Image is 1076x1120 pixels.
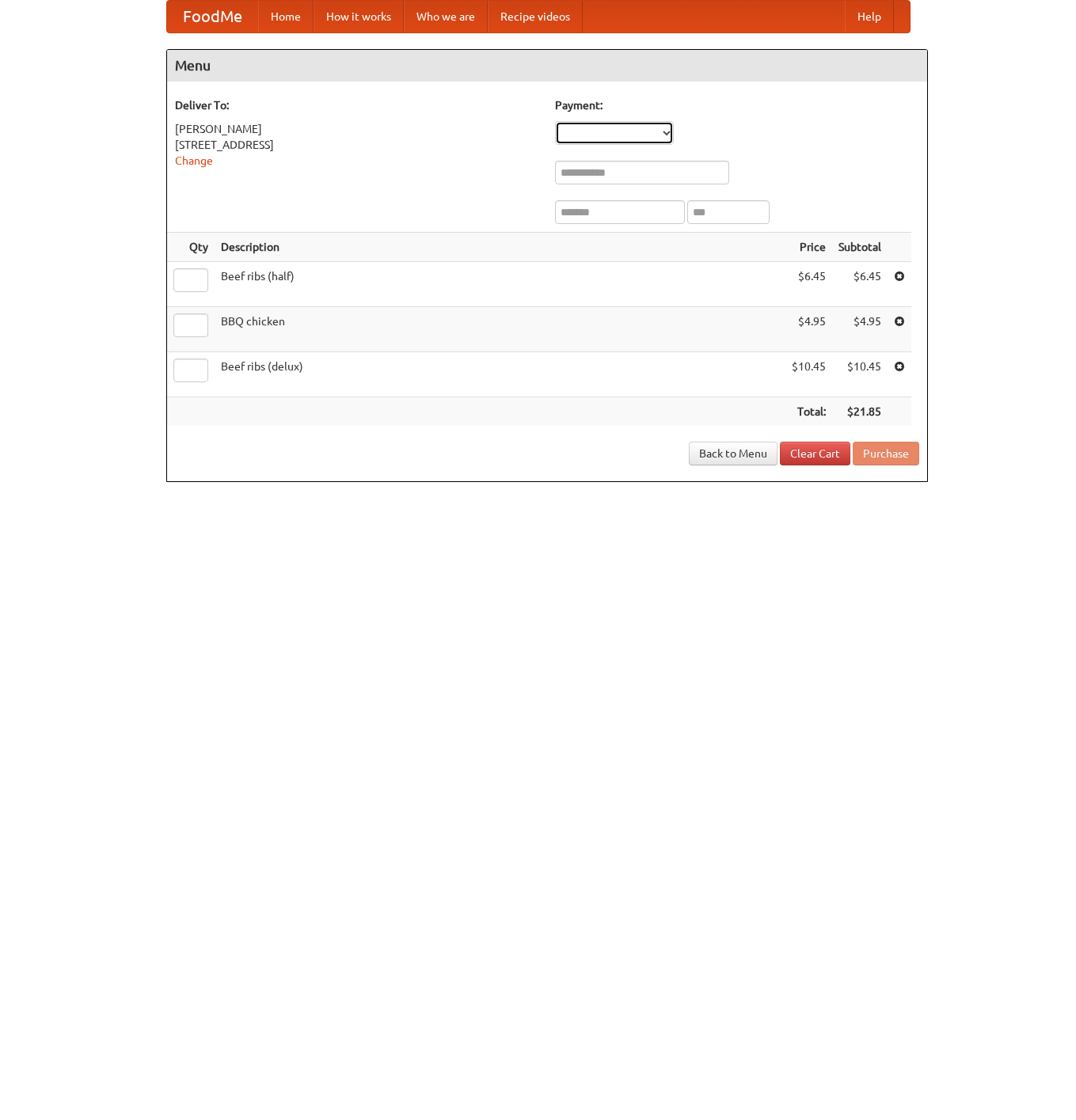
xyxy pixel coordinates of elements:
a: Help [845,1,894,32]
a: Back to Menu [689,442,778,465]
th: Total: [785,397,832,427]
td: Beef ribs (half) [215,262,785,307]
a: Home [258,1,314,32]
td: $10.45 [785,352,832,397]
a: How it works [314,1,404,32]
a: Change [175,154,213,167]
th: $21.85 [832,397,888,427]
h4: Menu [167,50,927,82]
th: Subtotal [832,233,888,262]
td: $4.95 [832,307,888,352]
td: $4.95 [785,307,832,352]
button: Purchase [853,442,919,465]
a: Who we are [404,1,488,32]
td: $6.45 [832,262,888,307]
a: Clear Cart [780,442,850,465]
td: $6.45 [785,262,832,307]
h5: Deliver To: [175,97,539,113]
h5: Payment: [555,97,919,113]
div: [STREET_ADDRESS] [175,137,539,153]
td: $10.45 [832,352,888,397]
a: FoodMe [167,1,258,32]
td: BBQ chicken [215,307,785,352]
td: Beef ribs (delux) [215,352,785,397]
div: [PERSON_NAME] [175,121,539,137]
a: Recipe videos [488,1,583,32]
th: Description [215,233,785,262]
th: Price [785,233,832,262]
th: Qty [167,233,215,262]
